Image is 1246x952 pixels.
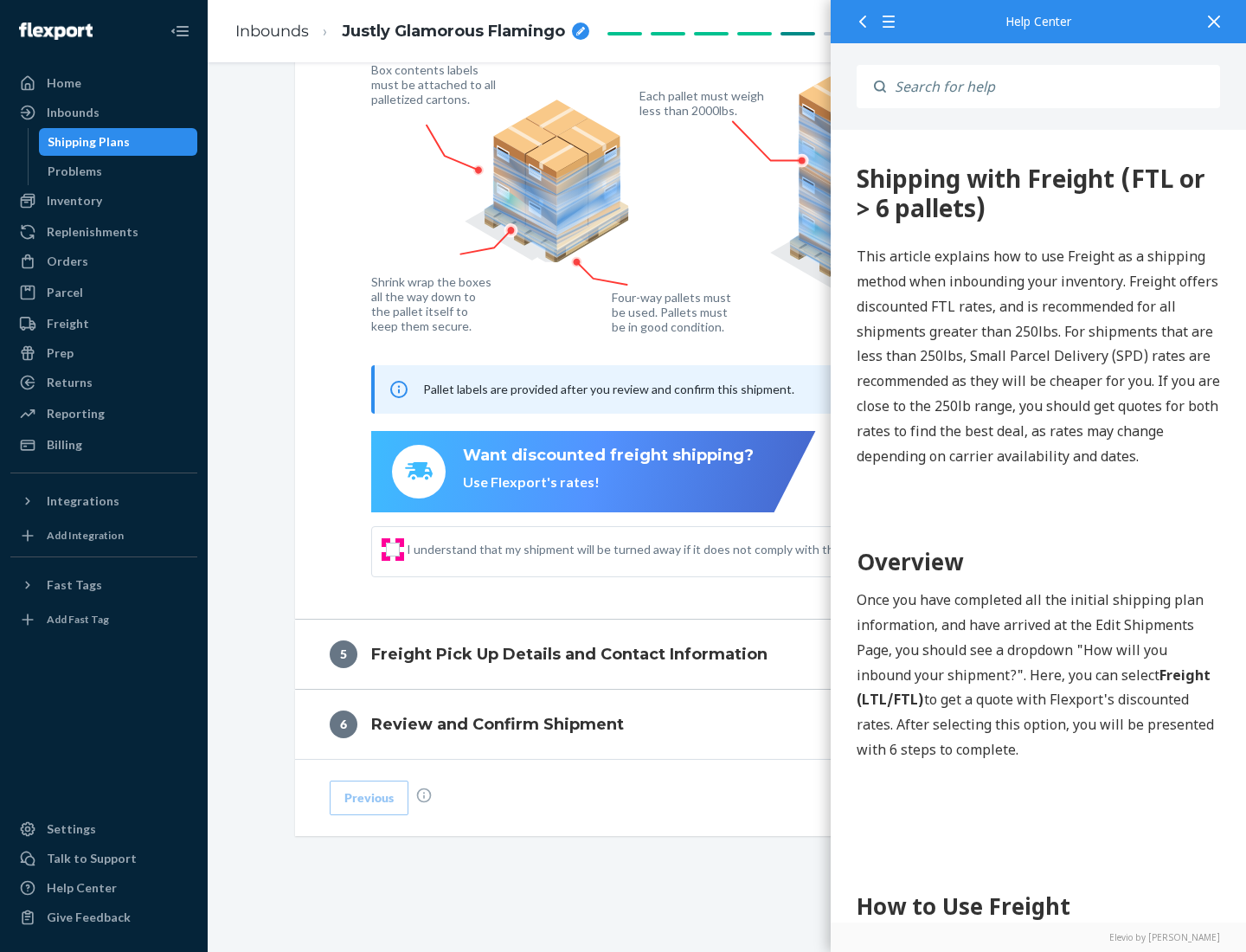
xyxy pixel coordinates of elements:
h1: Overview [26,415,389,449]
div: Integrations [47,492,119,510]
h4: Freight Pick Up Details and Contact Information [371,643,768,666]
div: Settings [47,820,96,838]
a: Shipping Plans [39,128,198,156]
figcaption: Four-way pallets must be used. Pallets must be in good condition. [612,290,732,334]
div: Shipping Plans [48,133,130,151]
a: Reporting [10,400,197,428]
div: Help Center [47,879,117,897]
h4: Review and Confirm Shipment [371,713,624,736]
div: Talk to Support [47,850,137,867]
img: Flexport logo [19,23,93,40]
a: Elevio by [PERSON_NAME] [857,931,1220,943]
div: Inventory [47,192,102,209]
div: Problems [48,163,102,180]
a: Inventory [10,187,197,215]
figcaption: Box contents labels must be attached to all palletized cartons. [371,62,500,106]
a: Billing [10,431,197,459]
div: Fast Tags [47,576,102,594]
button: Close Navigation [163,14,197,48]
div: Billing [47,436,82,453]
a: Problems [39,158,198,185]
a: Returns [10,369,197,396]
a: Parcel [10,279,197,306]
button: Previous [330,781,408,815]
input: I understand that my shipment will be turned away if it does not comply with the above guidelines. [386,543,400,556]
button: Integrations [10,487,197,515]
a: Prep [10,339,197,367]
div: Home [47,74,81,92]
a: Replenishments [10,218,197,246]
div: Reporting [47,405,105,422]
button: 6Review and Confirm Shipment [295,690,1160,759]
h2: Step 1: Boxes and Labels [26,811,389,842]
a: Help Center [10,874,197,902]
button: Give Feedback [10,904,197,931]
div: Replenishments [47,223,138,241]
div: Orders [47,253,88,270]
div: 5 [330,640,357,668]
a: Talk to Support [10,845,197,872]
a: Add Fast Tag [10,606,197,634]
div: Want discounted freight shipping? [463,445,754,467]
div: Give Feedback [47,909,131,926]
div: Parcel [47,284,83,301]
div: Returns [47,374,93,391]
div: Prep [47,344,74,362]
div: Help Center [857,16,1220,28]
div: Inbounds [47,104,100,121]
div: 360 Shipping with Freight (FTL or > 6 pallets) [26,35,389,93]
input: Search [886,65,1220,108]
a: Freight [10,310,197,338]
p: This article explains how to use Freight as a shipping method when inbounding your inventory. Fre... [26,114,389,338]
a: Orders [10,248,197,275]
span: Justly Glamorous Flamingo [342,21,565,43]
div: Use Flexport's rates! [463,473,754,492]
figcaption: Shrink wrap the boxes all the way down to the pallet itself to keep them secure. [371,274,495,333]
p: Once you have completed all the initial shipping plan information, and have arrived at the Edit S... [26,458,389,633]
a: Inbounds [10,99,197,126]
a: Settings [10,815,197,843]
figcaption: Each pallet must weigh less than 2000lbs. [639,88,768,118]
ol: breadcrumbs [222,6,603,57]
div: Add Fast Tag [47,612,109,627]
a: Inbounds [235,22,309,41]
div: 6 [330,711,357,738]
button: Fast Tags [10,571,197,599]
span: Pallet labels are provided after you review and confirm this shipment. [423,382,794,396]
a: Add Integration [10,522,197,550]
button: 5Freight Pick Up Details and Contact Information [295,620,1160,689]
div: Freight [47,315,89,332]
a: Home [10,69,197,97]
h1: How to Use Freight [26,760,389,794]
span: I understand that my shipment will be turned away if it does not comply with the above guidelines. [407,541,1069,558]
div: Add Integration [47,528,124,543]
